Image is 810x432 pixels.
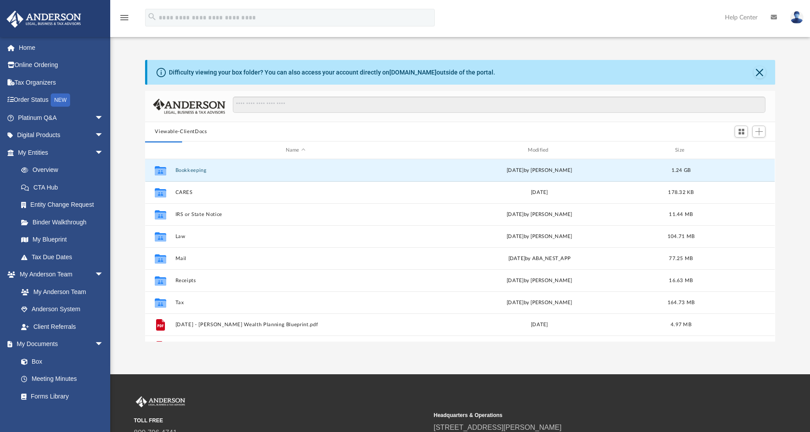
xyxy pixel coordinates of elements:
i: menu [119,12,130,23]
a: Meeting Minutes [12,370,112,388]
a: Home [6,39,117,56]
div: NEW [51,93,70,107]
span: 16.63 MB [669,278,693,283]
button: Viewable-ClientDocs [155,128,207,136]
a: Tax Due Dates [12,248,117,266]
span: 11.44 MB [669,212,693,217]
span: 104.71 MB [668,234,694,239]
div: Modified [419,146,660,154]
button: IRS or State Notice [175,212,416,217]
span: 77.25 MB [669,256,693,261]
div: [DATE] by [PERSON_NAME] [419,233,660,241]
div: [DATE] by [PERSON_NAME] [419,299,660,307]
img: Anderson Advisors Platinum Portal [134,396,187,408]
a: Online Ordering [6,56,117,74]
button: [DATE] - [PERSON_NAME] Wealth Planning Blueprint.pdf [175,322,416,328]
a: Tax Organizers [6,74,117,91]
a: [STREET_ADDRESS][PERSON_NAME] [434,424,562,431]
a: Overview [12,161,117,179]
div: grid [145,159,775,342]
button: CARES [175,190,416,195]
small: TOLL FREE [134,417,428,425]
div: [DATE] by ABA_NEST_APP [419,255,660,263]
button: Tax [175,300,416,305]
small: Headquarters & Operations [434,411,728,419]
button: Mail [175,256,416,261]
div: [DATE] [419,321,660,329]
a: menu [119,17,130,23]
span: 178.32 KB [668,190,694,195]
div: id [149,146,171,154]
a: Anderson System [12,301,112,318]
input: Search files and folders [233,97,765,113]
div: [DATE] by [PERSON_NAME] [419,167,660,175]
div: Size [664,146,699,154]
a: Digital Productsarrow_drop_down [6,127,117,144]
span: 1.24 GB [672,168,691,173]
a: Box [12,353,108,370]
div: id [703,146,765,154]
div: [DATE] by [PERSON_NAME] [419,277,660,285]
a: Forms Library [12,387,108,405]
a: My Blueprint [12,231,112,249]
a: My Entitiesarrow_drop_down [6,144,117,161]
img: User Pic [790,11,803,24]
button: Switch to Grid View [735,126,748,138]
div: Difficulty viewing your box folder? You can also access your account directly on outside of the p... [169,68,495,77]
span: arrow_drop_down [95,109,112,127]
div: Name [175,146,415,154]
a: My Anderson Teamarrow_drop_down [6,266,112,283]
span: arrow_drop_down [95,266,112,284]
a: CTA Hub [12,179,117,196]
a: Binder Walkthrough [12,213,117,231]
a: Entity Change Request [12,196,117,214]
span: arrow_drop_down [95,127,112,145]
span: arrow_drop_down [95,335,112,354]
i: search [147,12,157,22]
span: arrow_drop_down [95,144,112,162]
button: Add [752,126,765,138]
button: Receipts [175,278,416,283]
a: Platinum Q&Aarrow_drop_down [6,109,117,127]
span: 164.73 MB [668,300,694,305]
a: My Anderson Team [12,283,108,301]
a: Client Referrals [12,318,112,335]
button: Law [175,234,416,239]
button: Close [754,66,766,78]
button: Bookkeeping [175,168,416,173]
div: [DATE] by [PERSON_NAME] [419,211,660,219]
a: Order StatusNEW [6,91,117,109]
a: My Documentsarrow_drop_down [6,335,112,353]
div: [DATE] [419,189,660,197]
a: [DOMAIN_NAME] [389,69,437,76]
span: 4.97 MB [671,322,691,327]
img: Anderson Advisors Platinum Portal [4,11,84,28]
